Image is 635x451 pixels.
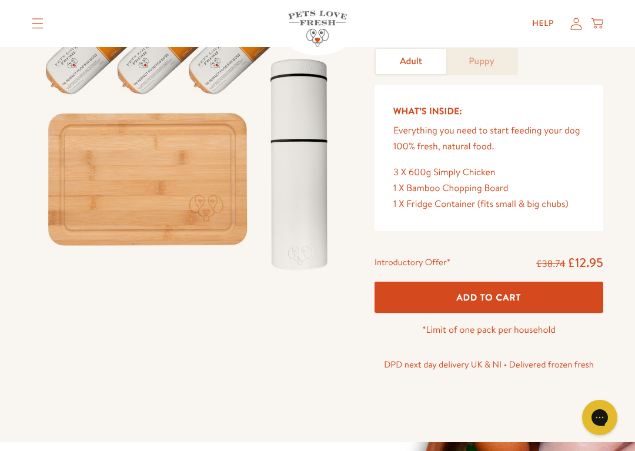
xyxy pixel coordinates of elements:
div: 3 X 600g Simply Chicken [393,165,584,181]
button: Add To Cart [375,282,603,313]
p: DPD next day delivery UK & NI • Delivered frozen fresh [375,357,603,372]
span: Add To Cart [457,291,522,303]
s: £38.74 [536,258,565,270]
iframe: Gorgias live chat messenger [576,396,623,439]
span: 1 X Bamboo Chopping Board [393,182,509,195]
a: Puppy [446,49,517,74]
h5: What’s Inside: [393,103,584,119]
div: 1 X Fridge Container (fits small & big chubs) [393,196,584,212]
img: Pets Love Fresh [288,11,347,46]
p: Everything you need to start feeding your dog 100% fresh, natural food. [393,123,584,155]
div: Introductory Offer* [375,255,450,272]
p: *Limit of one pack per household [375,322,603,338]
span: £12.95 [567,254,603,271]
summary: Translation missing: en.sections.header.menu [22,9,53,38]
a: Adult [376,49,446,74]
a: Help [523,12,563,35]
